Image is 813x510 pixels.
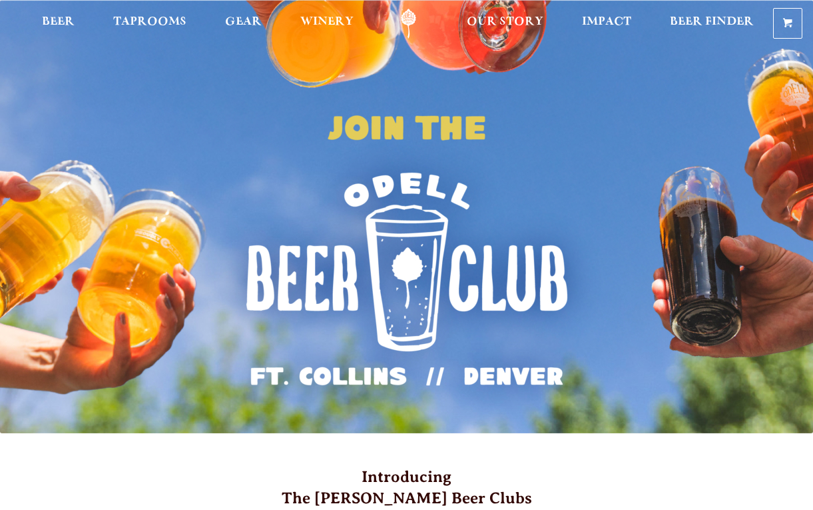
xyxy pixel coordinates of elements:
[670,17,754,27] span: Beer Finder
[113,17,186,27] span: Taprooms
[300,17,354,27] span: Winery
[582,17,631,27] span: Impact
[105,9,195,39] a: Taprooms
[661,9,762,39] a: Beer Finder
[573,9,640,39] a: Impact
[467,17,543,27] span: Our Story
[42,17,75,27] span: Beer
[458,9,552,39] a: Our Story
[33,9,83,39] a: Beer
[225,17,262,27] span: Gear
[292,9,362,39] a: Winery
[216,9,270,39] a: Gear
[384,9,433,39] a: Odell Home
